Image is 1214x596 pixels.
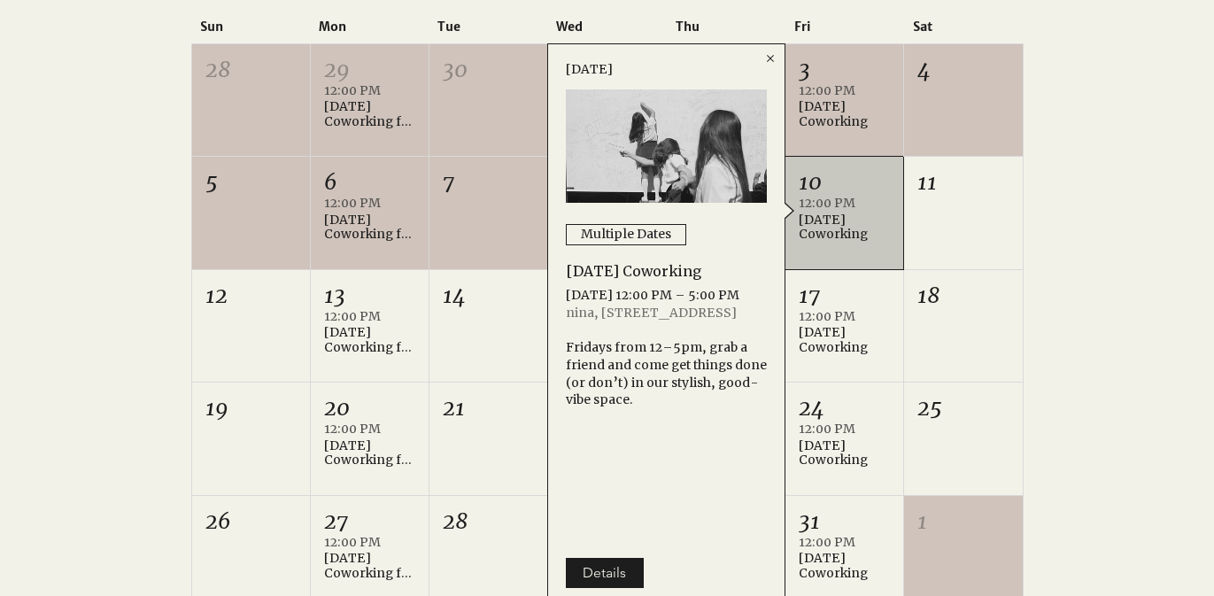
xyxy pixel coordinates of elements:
[191,19,310,35] div: Sun
[917,55,1009,85] div: 4
[205,281,297,311] div: 12
[566,262,701,280] a: [DATE] Coworking
[324,213,415,243] div: [DATE] Coworking for Writers
[566,305,767,322] div: nina, [STREET_ADDRESS]
[324,393,415,423] div: 20
[205,393,297,423] div: 19
[799,325,890,355] div: [DATE] Coworking
[917,507,1009,537] div: 1
[583,563,626,583] span: Details
[566,89,767,203] img: Friday Coworking
[917,167,1009,197] div: 11
[310,19,429,35] div: Mon
[205,167,297,197] div: 5
[799,438,890,468] div: [DATE] Coworking
[324,167,415,197] div: 6
[324,421,415,438] div: 12:00 PM
[324,534,415,552] div: 12:00 PM
[917,281,1009,311] div: 18
[799,308,890,326] div: 12:00 PM
[566,339,767,408] div: Fridays from 12–5pm, grab a friend and come get things done (or don’t) in our stylish, good-vibe ...
[799,82,890,100] div: 12:00 PM
[324,55,415,85] div: 29
[205,55,297,85] div: 28
[324,281,415,311] div: 13
[443,55,534,85] div: 30
[667,19,785,35] div: Thu
[443,167,534,197] div: 7
[205,507,297,537] div: 26
[324,551,415,581] div: [DATE] Coworking for Writers
[917,393,1009,423] div: 25
[443,393,534,423] div: 21
[785,19,904,35] div: Fri
[324,438,415,468] div: [DATE] Coworking for Writers
[799,421,890,438] div: 12:00 PM
[566,558,644,588] a: Details
[799,507,890,537] div: 31
[799,55,890,85] div: 3
[429,19,547,35] div: Tue
[324,195,415,213] div: 12:00 PM
[547,19,666,35] div: Wed
[324,308,415,326] div: 12:00 PM
[443,281,534,311] div: 14
[799,551,890,581] div: [DATE] Coworking
[581,226,671,244] div: Multiple Dates
[799,393,890,423] div: 24
[443,507,534,537] div: 28
[799,167,890,197] div: 10
[799,534,890,552] div: 12:00 PM
[763,51,777,69] div: Close
[799,99,890,129] div: [DATE] Coworking
[904,19,1023,35] div: Sat
[799,281,890,311] div: 17
[324,99,415,129] div: [DATE] Coworking for Writers
[566,287,767,305] div: [DATE] 12:00 PM – 5:00 PM
[566,60,613,79] div: [DATE]
[799,213,890,243] div: [DATE] Coworking
[324,507,415,537] div: 27
[324,325,415,355] div: [DATE] Coworking for Writers
[324,82,415,100] div: 12:00 PM
[799,195,890,213] div: 12:00 PM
